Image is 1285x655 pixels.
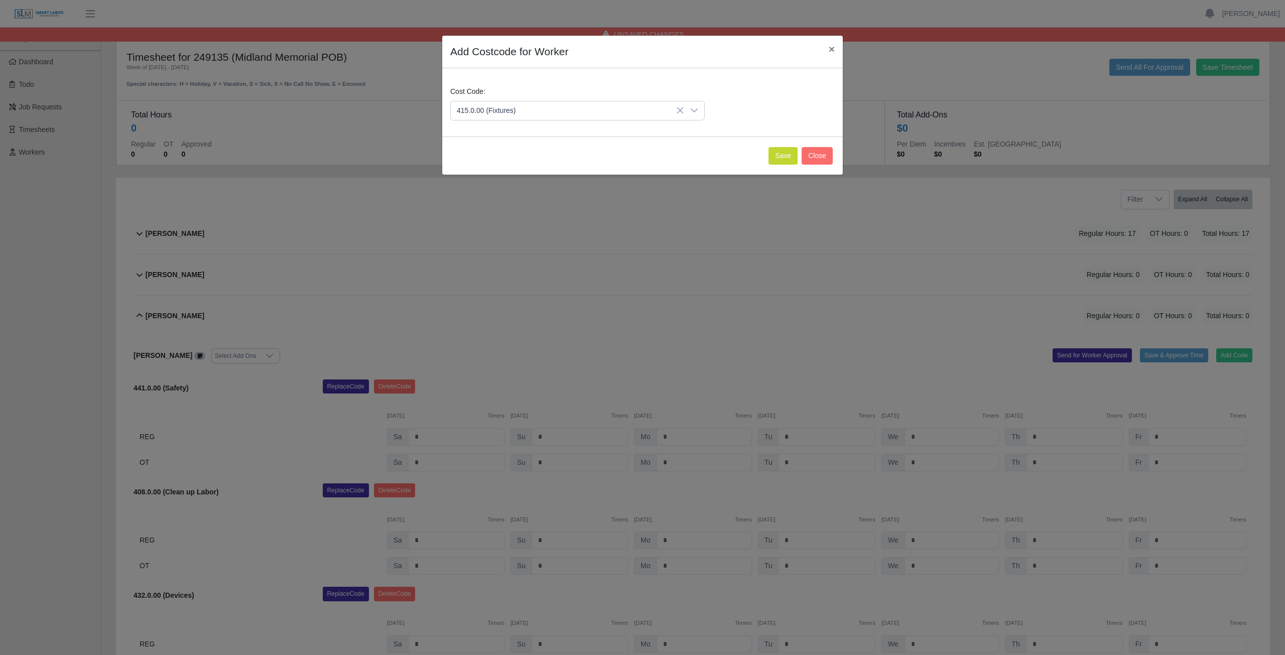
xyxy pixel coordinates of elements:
[451,101,684,120] span: 415.0.00 (Fixtures)
[768,147,798,165] button: Save
[802,147,833,165] button: Close
[450,86,485,97] label: Cost Code:
[829,43,835,55] span: ×
[821,36,843,62] button: Close
[450,44,568,60] h4: Add Costcode for Worker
